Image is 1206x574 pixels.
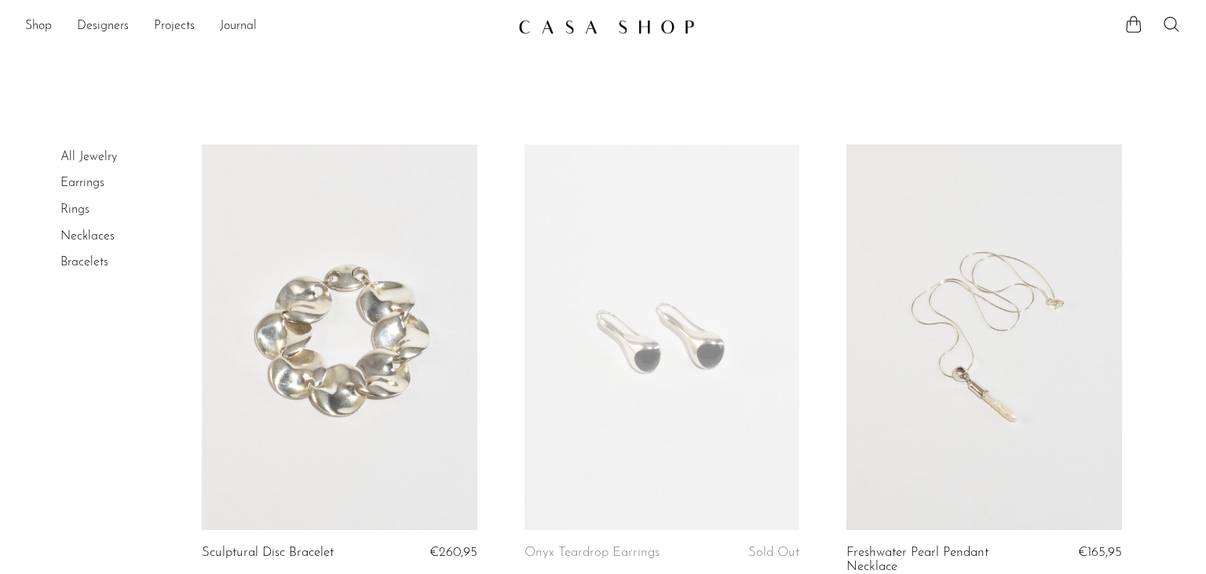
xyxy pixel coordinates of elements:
[60,203,90,216] a: Rings
[1078,546,1122,559] span: €165,95
[60,230,115,243] a: Necklaces
[524,546,660,560] a: Onyx Teardrop Earrings
[60,256,108,269] a: Bracelets
[60,151,117,163] a: All Jewelry
[220,16,257,37] a: Journal
[25,13,506,40] ul: NEW HEADER MENU
[429,546,477,559] span: €260,95
[25,16,52,37] a: Shop
[60,177,104,189] a: Earrings
[77,16,129,37] a: Designers
[748,546,799,559] span: Sold Out
[154,16,195,37] a: Projects
[202,546,334,560] a: Sculptural Disc Bracelet
[25,13,506,40] nav: Desktop navigation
